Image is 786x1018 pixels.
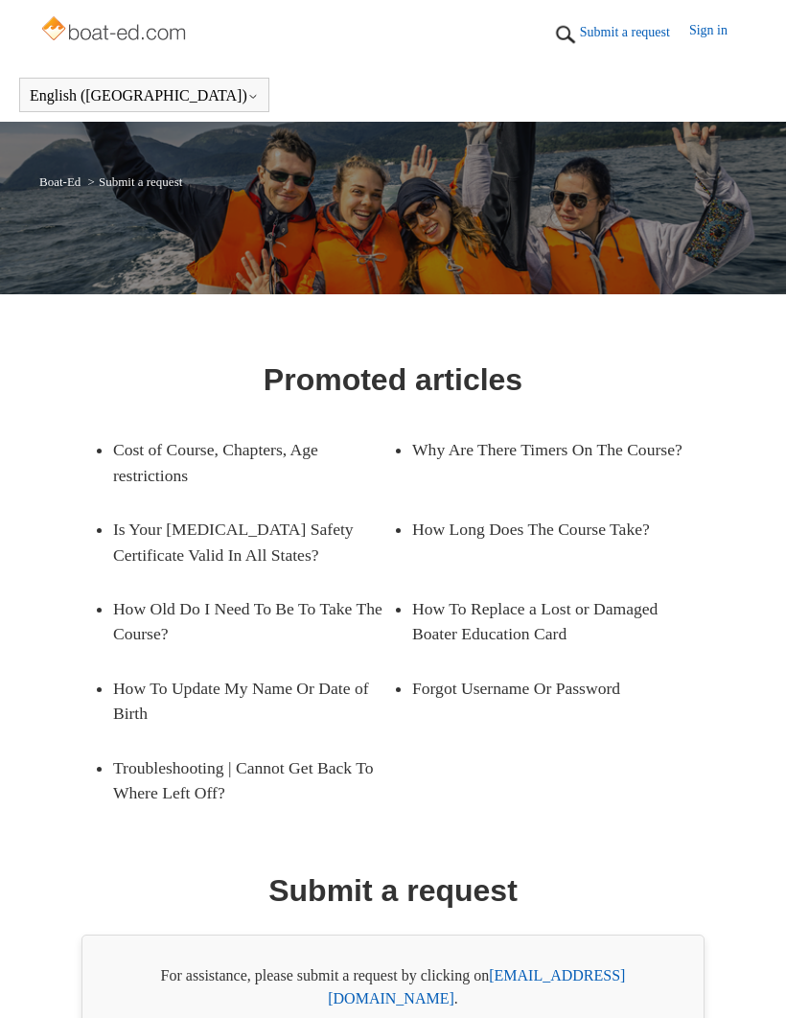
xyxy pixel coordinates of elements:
[551,20,580,49] img: 01HZPCYTXV3JW8MJV9VD7EMK0H
[412,661,692,715] a: Forgot Username Or Password
[39,174,84,189] li: Boat-Ed
[113,502,393,582] a: Is Your [MEDICAL_DATA] Safety Certificate Valid In All States?
[113,423,393,502] a: Cost of Course, Chapters, Age restrictions
[113,582,393,661] a: How Old Do I Need To Be To Take The Course?
[412,582,692,661] a: How To Replace a Lost or Damaged Boater Education Card
[113,661,393,741] a: How To Update My Name Or Date of Birth
[39,12,192,50] img: Boat-Ed Help Center home page
[30,87,259,104] button: English ([GEOGRAPHIC_DATA])
[580,22,689,42] a: Submit a request
[689,20,747,49] a: Sign in
[84,174,183,189] li: Submit a request
[39,174,81,189] a: Boat-Ed
[268,868,518,914] h1: Submit a request
[412,502,692,556] a: How Long Does The Course Take?
[412,423,692,476] a: Why Are There Timers On The Course?
[264,357,522,403] h1: Promoted articles
[113,741,393,821] a: Troubleshooting | Cannot Get Back To Where Left Off?
[328,967,625,1006] a: [EMAIL_ADDRESS][DOMAIN_NAME]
